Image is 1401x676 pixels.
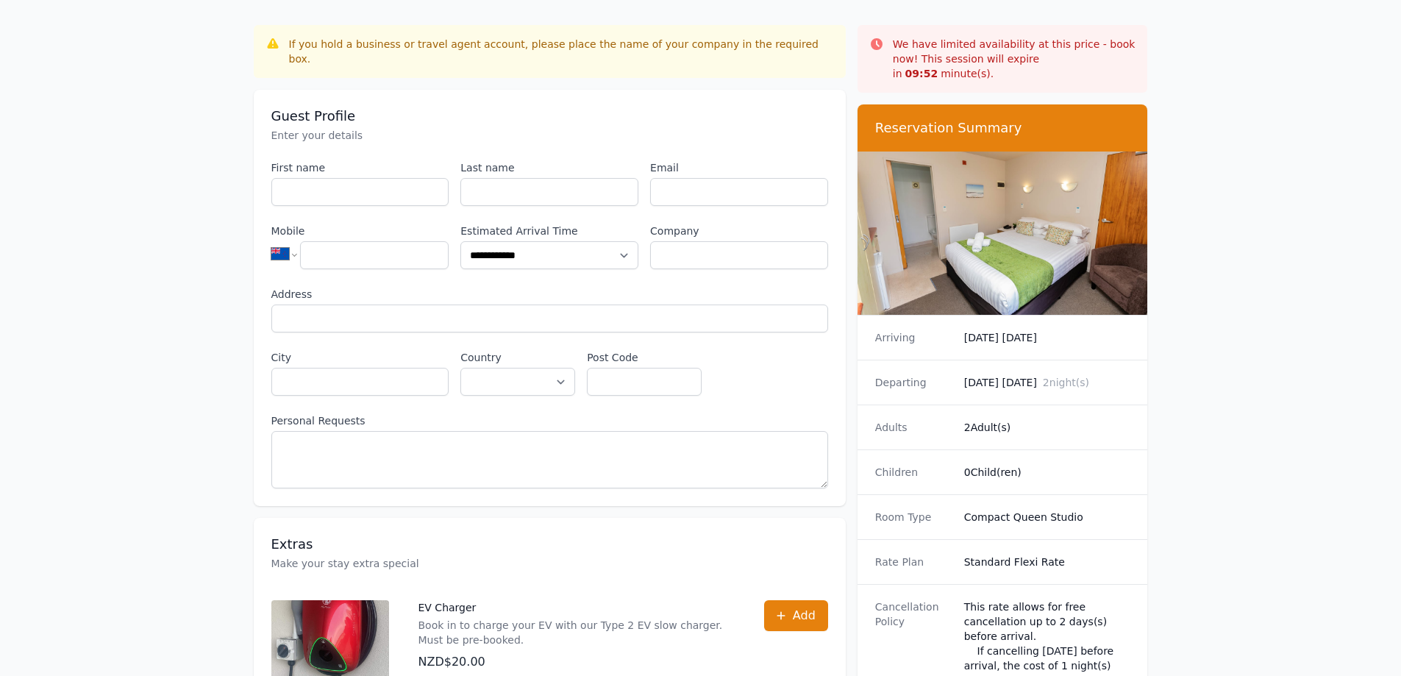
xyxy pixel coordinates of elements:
label: Address [271,287,828,302]
dt: Departing [875,375,952,390]
span: 2 night(s) [1043,377,1089,388]
label: Company [650,224,828,238]
h3: Guest Profile [271,107,828,125]
p: EV Charger [418,600,735,615]
dt: Arriving [875,330,952,345]
div: If you hold a business or travel agent account, please place the name of your company in the requ... [289,37,834,66]
dd: [DATE] [DATE] [964,330,1130,345]
label: Estimated Arrival Time [460,224,638,238]
dt: Rate Plan [875,555,952,569]
label: Country [460,350,575,365]
label: City [271,350,449,365]
label: Last name [460,160,638,175]
img: Compact Queen Studio [858,152,1148,315]
dt: Children [875,465,952,480]
p: We have limited availability at this price - book now! This session will expire in minute(s). [893,37,1136,81]
p: NZD$20.00 [418,653,735,671]
p: Enter your details [271,128,828,143]
dt: Room Type [875,510,952,524]
span: Add [793,607,816,625]
dd: [DATE] [DATE] [964,375,1130,390]
strong: 09 : 52 [905,68,938,79]
dd: 0 Child(ren) [964,465,1130,480]
label: Mobile [271,224,449,238]
p: Make your stay extra special [271,556,828,571]
label: Personal Requests [271,413,828,428]
label: Post Code [587,350,702,365]
dd: Standard Flexi Rate [964,555,1130,569]
dd: Compact Queen Studio [964,510,1130,524]
dt: Adults [875,420,952,435]
label: First name [271,160,449,175]
p: Book in to charge your EV with our Type 2 EV slow charger. Must be pre-booked. [418,618,735,647]
button: Add [764,600,828,631]
h3: Extras [271,536,828,553]
dd: 2 Adult(s) [964,420,1130,435]
h3: Reservation Summary [875,119,1130,137]
label: Email [650,160,828,175]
